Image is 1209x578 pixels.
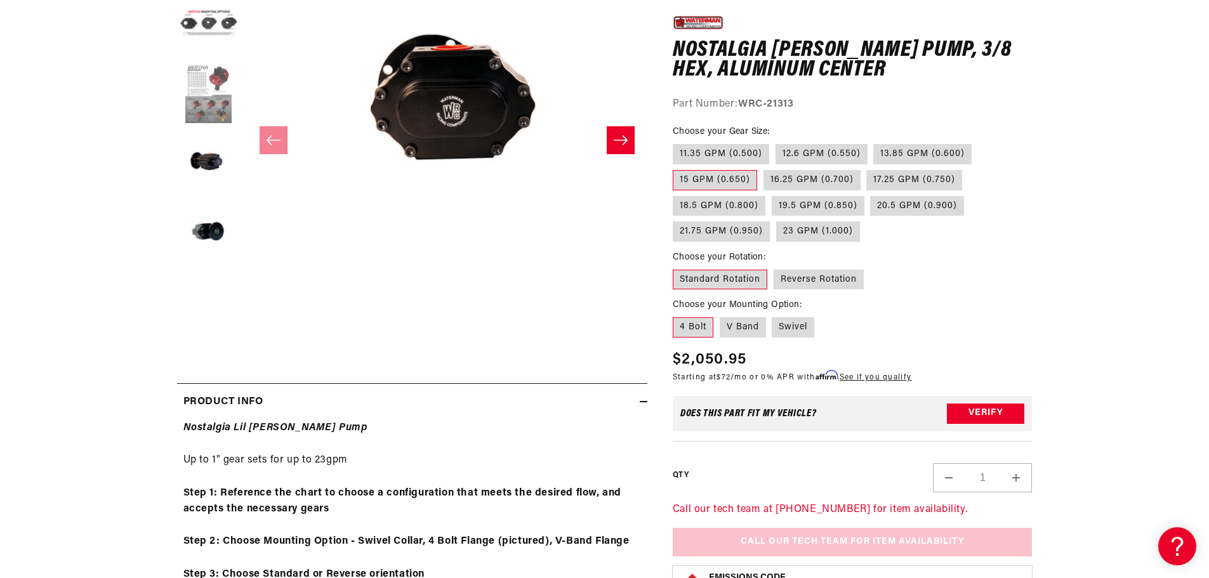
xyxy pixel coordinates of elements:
span: $2,050.95 [673,348,747,371]
strong: Step 1: Reference the chart to choose a configuration that meets the desired flow, and accepts th... [183,488,622,515]
label: 4 Bolt [673,317,713,338]
h2: Product Info [183,394,263,411]
a: Call our tech team at [PHONE_NUMBER] for item availability. [673,504,967,515]
label: Standard Rotation [673,270,767,290]
button: Load image 3 in gallery view [177,62,241,126]
strong: Nostalgia Lil [PERSON_NAME] Pump [183,423,368,433]
label: Reverse Rotation [774,270,864,290]
button: Load image 5 in gallery view [177,202,241,265]
div: Part Number: [673,96,1033,113]
label: Swivel [772,317,814,338]
label: 15 GPM (0.650) [673,170,757,190]
a: See if you qualify - Learn more about Affirm Financing (opens in modal) [840,374,911,381]
label: 12.6 GPM (0.550) [776,144,868,164]
button: Load image 4 in gallery view [177,132,241,195]
p: Starting at /mo or 0% APR with . [673,371,911,383]
summary: Product Info [177,384,647,421]
span: $72 [717,374,730,381]
legend: Choose your Gear Size: [673,125,771,138]
label: 21.75 GPM (0.950) [673,221,770,242]
h1: Nostalgia [PERSON_NAME] Pump, 3/8 Hex, Aluminum Center [673,41,1033,81]
button: Verify [947,404,1024,424]
legend: Choose your Rotation: [673,251,767,264]
button: Slide right [607,126,635,154]
label: 18.5 GPM (0.800) [673,195,765,216]
strong: Step 2: Choose Mounting Option - Swivel Collar, 4 Bolt Flange (pictured), V-Band Flange [183,536,630,546]
button: Slide left [260,126,287,154]
label: 19.5 GPM (0.850) [772,195,864,216]
div: Does This part fit My vehicle? [680,409,817,419]
strong: WRC-21313 [738,99,793,109]
label: 11.35 GPM (0.500) [673,144,769,164]
label: 23 GPM (1.000) [776,221,860,242]
label: 17.25 GPM (0.750) [866,170,962,190]
label: QTY [673,470,689,481]
legend: Choose your Mounting Option: [673,298,803,312]
label: 20.5 GPM (0.900) [870,195,964,216]
label: 13.85 GPM (0.600) [873,144,972,164]
label: 16.25 GPM (0.700) [763,170,861,190]
span: Affirm [816,371,838,380]
label: V Band [720,317,766,338]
